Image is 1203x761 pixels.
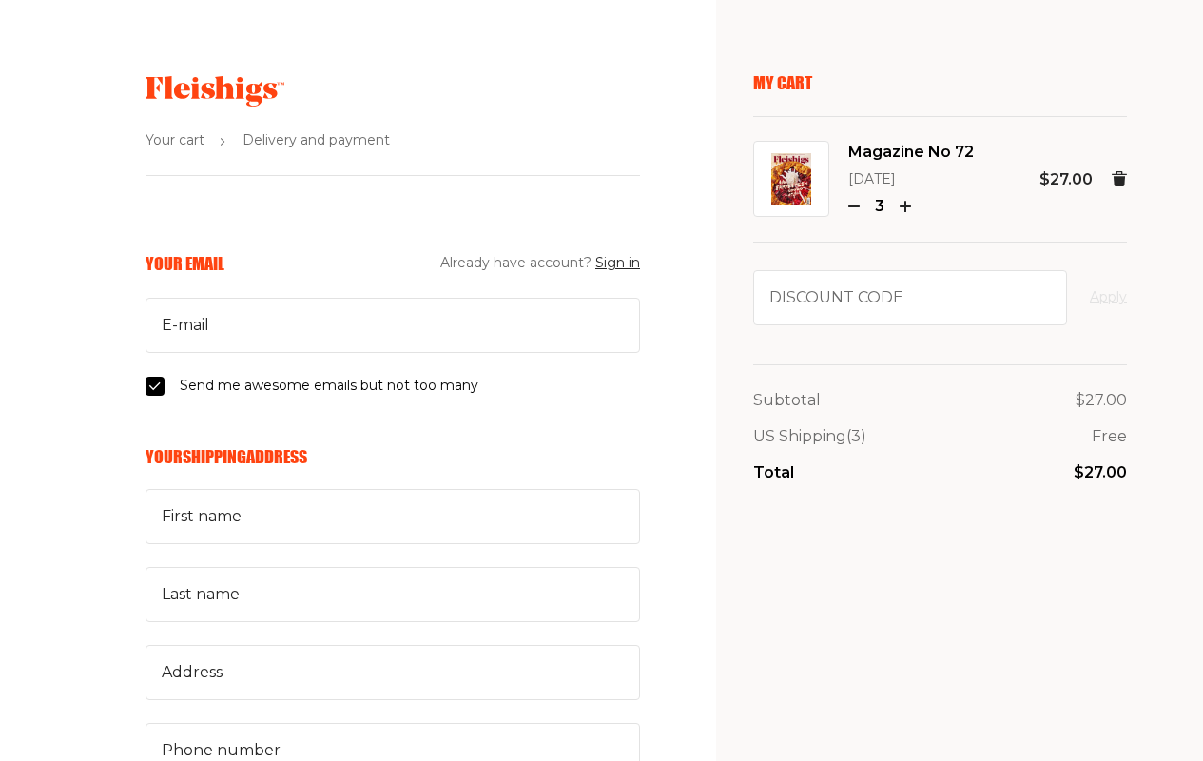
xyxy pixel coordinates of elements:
[771,153,811,205] img: Magazine No 72 Image
[146,645,640,700] input: Address
[753,388,821,413] p: Subtotal
[146,567,640,622] input: Last name
[867,194,892,219] p: 3
[146,129,204,152] span: Your cart
[146,446,640,467] h6: Your Shipping Address
[848,140,974,165] span: Magazine No 72
[595,252,640,275] button: Sign in
[440,252,640,275] span: Already have account?
[1074,460,1127,485] p: $27.00
[753,72,1127,93] p: My Cart
[146,253,224,274] h6: Your Email
[146,298,640,353] input: E-mail
[1039,167,1093,192] p: $27.00
[180,375,478,398] span: Send me awesome emails but not too many
[848,168,974,191] p: [DATE]
[1076,388,1127,413] p: $27.00
[1092,424,1127,449] p: Free
[753,424,866,449] p: US Shipping (3)
[146,489,640,544] input: First name
[753,460,794,485] p: Total
[1090,286,1127,309] button: Apply
[146,377,165,396] input: Send me awesome emails but not too many
[753,270,1067,325] input: Discount code
[243,129,390,152] span: Delivery and payment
